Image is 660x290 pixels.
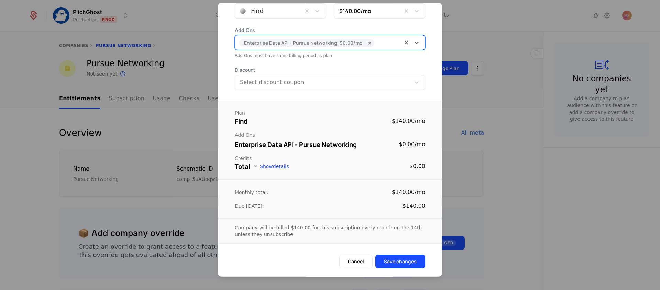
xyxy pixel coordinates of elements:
div: Due [DATE]: [235,202,264,209]
div: $0.00 /mo [399,140,425,148]
div: $0.00 [409,162,425,170]
div: $140.00 / mo [392,188,425,196]
div: Add Ons must have same billing period as plan [235,53,425,58]
div: $140.00 [403,201,425,210]
span: Add Ons [235,26,425,33]
div: $140.00 / mo [392,117,425,125]
div: Credits [235,154,425,161]
button: Cancel [339,254,373,268]
button: Showdetails [253,163,289,169]
div: Enterprise Data API - Pursue Networking [235,139,357,149]
div: Remove [object Object] [365,39,374,46]
button: Save changes [375,254,425,268]
span: Enterprise Data API - Pursue Networking · $0.00 /mo [241,39,365,46]
div: Find [235,116,247,126]
div: Company will be billed $140.00 for this subscription every month on the 14th unless they unsubscr... [235,224,425,237]
div: Add Ons [235,131,425,138]
div: Plan [235,109,425,116]
div: Total [235,161,250,171]
span: Discount [235,66,425,73]
div: Monthly total: [235,188,268,195]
